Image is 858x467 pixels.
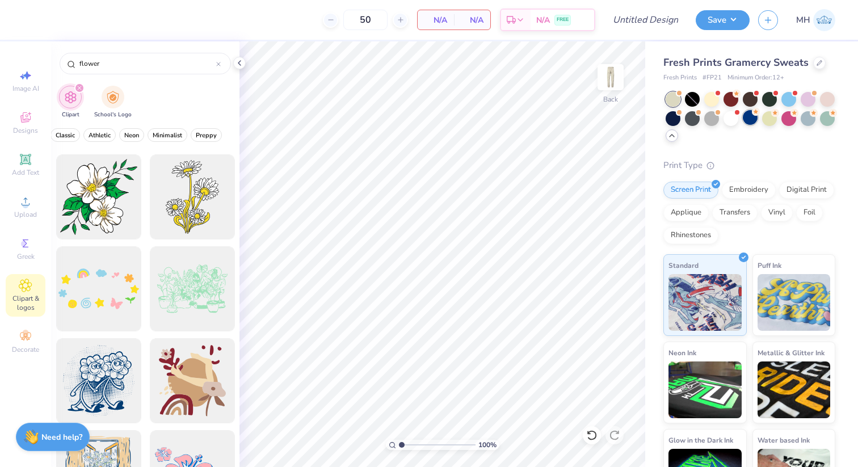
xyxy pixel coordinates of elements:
span: School's Logo [94,111,132,119]
span: Classic [56,131,75,140]
span: MH [796,14,810,27]
img: Neon Ink [668,361,742,418]
div: filter for School's Logo [94,86,132,119]
span: N/A [461,14,483,26]
button: Save [696,10,750,30]
span: 100 % [478,440,497,450]
a: MH [796,9,835,31]
img: Standard [668,274,742,331]
input: – – [343,10,388,30]
div: Applique [663,204,709,221]
span: Minimalist [153,131,182,140]
button: filter button [51,128,80,142]
span: Clipart & logos [6,294,45,312]
div: Embroidery [722,182,776,199]
button: filter button [148,128,187,142]
span: Preppy [196,131,217,140]
span: Upload [14,210,37,219]
span: Puff Ink [758,259,781,271]
button: filter button [83,128,116,142]
img: Metallic & Glitter Ink [758,361,831,418]
div: Foil [796,204,823,221]
strong: Need help? [41,432,82,443]
input: Untitled Design [604,9,687,31]
button: filter button [119,128,144,142]
span: Neon Ink [668,347,696,359]
span: # FP21 [703,73,722,83]
span: Decorate [12,345,39,354]
input: Try "Stars" [78,58,216,69]
img: Clipart Image [64,91,77,104]
button: filter button [59,86,82,119]
div: Screen Print [663,182,718,199]
span: Add Text [12,168,39,177]
span: Fresh Prints Gramercy Sweats [663,56,809,69]
span: Athletic [89,131,111,140]
span: Water based Ink [758,434,810,446]
img: Puff Ink [758,274,831,331]
span: Image AI [12,84,39,93]
div: Digital Print [779,182,834,199]
span: Standard [668,259,699,271]
div: Vinyl [761,204,793,221]
div: Transfers [712,204,758,221]
div: Print Type [663,159,835,172]
span: N/A [424,14,447,26]
span: FREE [557,16,569,24]
span: Neon [124,131,139,140]
span: N/A [536,14,550,26]
span: Clipart [62,111,79,119]
img: Mia Hsu [813,9,835,31]
div: filter for Clipart [59,86,82,119]
span: Glow in the Dark Ink [668,434,733,446]
span: Designs [13,126,38,135]
span: Greek [17,252,35,261]
button: filter button [191,128,222,142]
div: Back [603,94,618,104]
div: Rhinestones [663,227,718,244]
span: Metallic & Glitter Ink [758,347,825,359]
img: School's Logo Image [107,91,119,104]
img: Back [599,66,622,89]
button: filter button [94,86,132,119]
span: Minimum Order: 12 + [727,73,784,83]
span: Fresh Prints [663,73,697,83]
